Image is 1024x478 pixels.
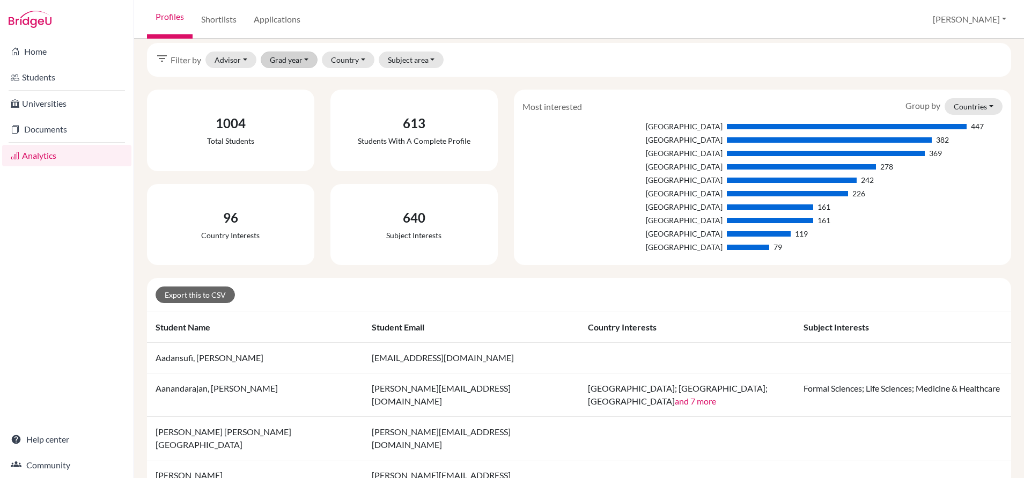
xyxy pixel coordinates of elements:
th: Student email [363,312,579,343]
button: and 7 more [675,395,716,408]
a: Documents [2,119,131,140]
button: Subject area [379,52,444,68]
a: Community [2,454,131,476]
div: 278 [880,161,893,172]
td: [EMAIL_ADDRESS][DOMAIN_NAME] [363,343,579,373]
td: [PERSON_NAME] [PERSON_NAME][GEOGRAPHIC_DATA] [147,417,363,460]
th: Subject interests [795,312,1011,343]
a: Home [2,41,131,62]
button: [PERSON_NAME] [928,9,1011,30]
td: Aadansufi, [PERSON_NAME] [147,343,363,373]
div: Country interests [201,230,260,241]
div: [GEOGRAPHIC_DATA] [522,241,723,253]
button: Country [322,52,374,68]
div: Most interested [514,100,590,113]
div: [GEOGRAPHIC_DATA] [522,228,723,239]
i: filter_list [156,52,168,65]
button: Advisor [205,52,256,68]
div: [GEOGRAPHIC_DATA] [522,134,723,145]
div: 382 [936,134,949,145]
a: Universities [2,93,131,114]
div: 369 [929,148,942,159]
div: 96 [201,208,260,227]
a: Export this to CSV [156,286,235,303]
div: Subject interests [386,230,441,241]
div: [GEOGRAPHIC_DATA] [522,121,723,132]
td: [PERSON_NAME][EMAIL_ADDRESS][DOMAIN_NAME] [363,417,579,460]
span: Filter by [171,54,201,67]
div: [GEOGRAPHIC_DATA] [522,215,723,226]
div: [GEOGRAPHIC_DATA] [522,174,723,186]
div: [GEOGRAPHIC_DATA] [522,201,723,212]
div: 161 [817,201,830,212]
div: [GEOGRAPHIC_DATA] [522,148,723,159]
td: Formal Sciences; Life Sciences; Medicine & Healthcare [795,373,1011,417]
td: [GEOGRAPHIC_DATA]; [GEOGRAPHIC_DATA]; [GEOGRAPHIC_DATA] [579,373,795,417]
td: Aanandarajan, [PERSON_NAME] [147,373,363,417]
div: [GEOGRAPHIC_DATA] [522,161,723,172]
div: 79 [773,241,782,253]
div: Group by [897,98,1011,115]
div: 613 [358,114,470,133]
th: Student name [147,312,363,343]
div: 447 [971,121,984,132]
td: [PERSON_NAME][EMAIL_ADDRESS][DOMAIN_NAME] [363,373,579,417]
div: 1004 [207,114,254,133]
a: Analytics [2,145,131,166]
div: Students with a complete profile [358,135,470,146]
img: Bridge-U [9,11,51,28]
div: Total students [207,135,254,146]
div: [GEOGRAPHIC_DATA] [522,188,723,199]
div: 640 [386,208,441,227]
div: 119 [795,228,808,239]
a: Students [2,67,131,88]
button: Countries [945,98,1003,115]
th: Country interests [579,312,795,343]
div: 226 [852,188,865,199]
a: Help center [2,429,131,450]
div: 242 [861,174,874,186]
button: Grad year [261,52,318,68]
div: 161 [817,215,830,226]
